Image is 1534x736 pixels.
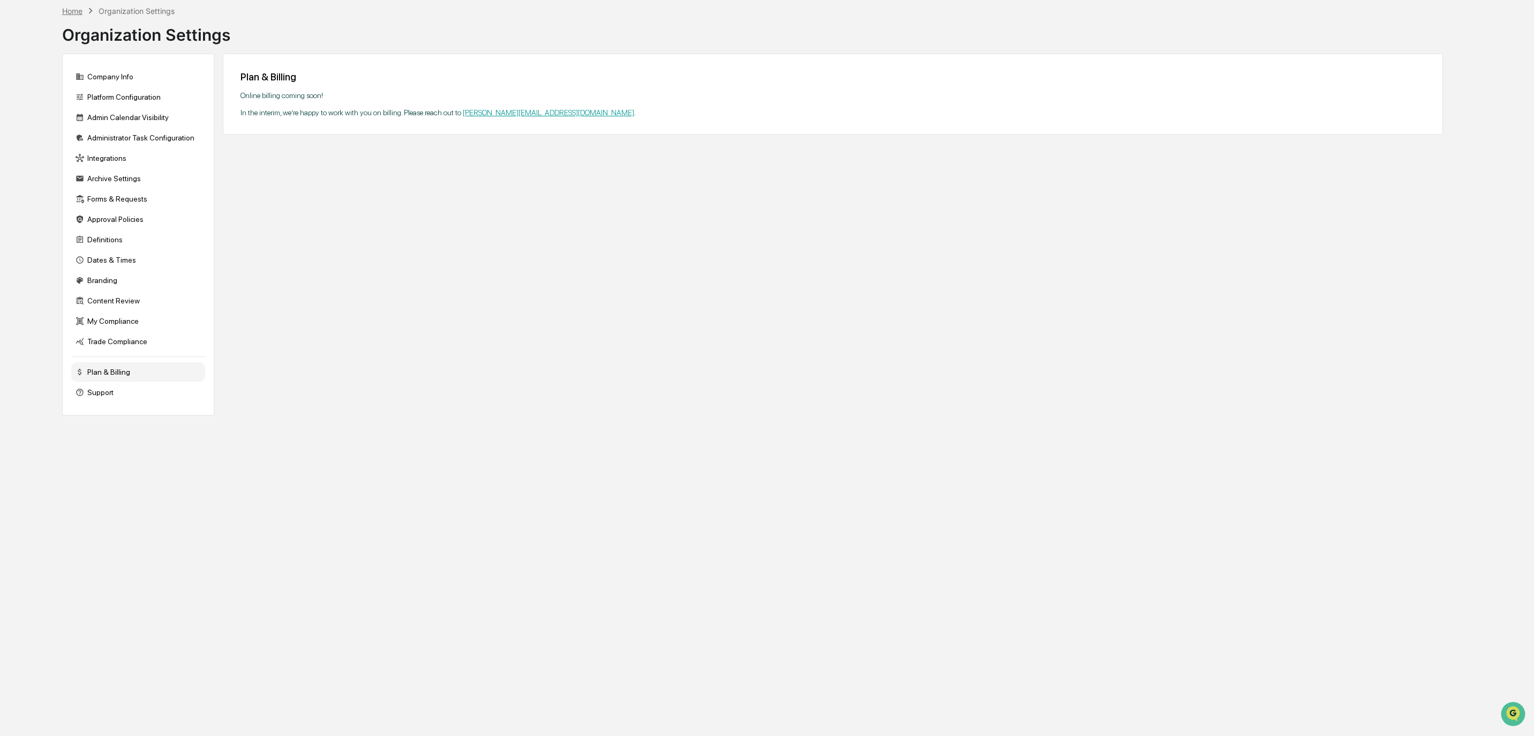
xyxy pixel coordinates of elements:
div: 🗄️ [78,136,86,145]
div: Approval Policies [71,210,205,229]
div: Organization Settings [62,17,230,44]
div: Archive Settings [71,169,205,188]
span: Data Lookup [21,155,67,166]
div: Online billing coming soon! In the interim, we’re happy to work with you on billing. Please reach... [240,91,1425,117]
a: Powered byPylon [76,181,130,190]
div: Dates & Times [71,250,205,270]
div: Organization Settings [99,6,175,16]
span: Preclearance [21,135,69,146]
div: Start new chat [36,82,176,93]
span: Pylon [107,182,130,190]
div: Administrator Task Configuration [71,128,205,147]
a: 🔎Data Lookup [6,151,72,170]
span: Attestations [88,135,133,146]
div: Home [62,6,82,16]
div: Forms & Requests [71,189,205,209]
div: Admin Calendar Visibility [71,108,205,127]
div: We're available if you need us! [36,93,136,101]
div: My Compliance [71,311,205,331]
img: 1746055101610-c473b297-6a78-478c-a979-82029cc54cd1 [11,82,30,101]
iframe: Open customer support [1500,701,1529,730]
div: Company Info [71,67,205,86]
a: 🗄️Attestations [73,131,137,150]
div: 🔎 [11,157,19,165]
div: Platform Configuration [71,87,205,107]
div: 🖐️ [11,136,19,145]
div: Plan & Billing [71,362,205,382]
button: Start new chat [182,85,195,98]
div: Plan & Billing [240,71,1425,83]
div: Support [71,383,205,402]
a: 🖐️Preclearance [6,131,73,150]
p: How can we help? [11,23,195,40]
div: Trade Compliance [71,332,205,351]
a: [PERSON_NAME][EMAIL_ADDRESS][DOMAIN_NAME] [463,108,634,117]
div: Definitions [71,230,205,249]
div: Integrations [71,148,205,168]
div: Branding [71,271,205,290]
div: Content Review [71,291,205,310]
